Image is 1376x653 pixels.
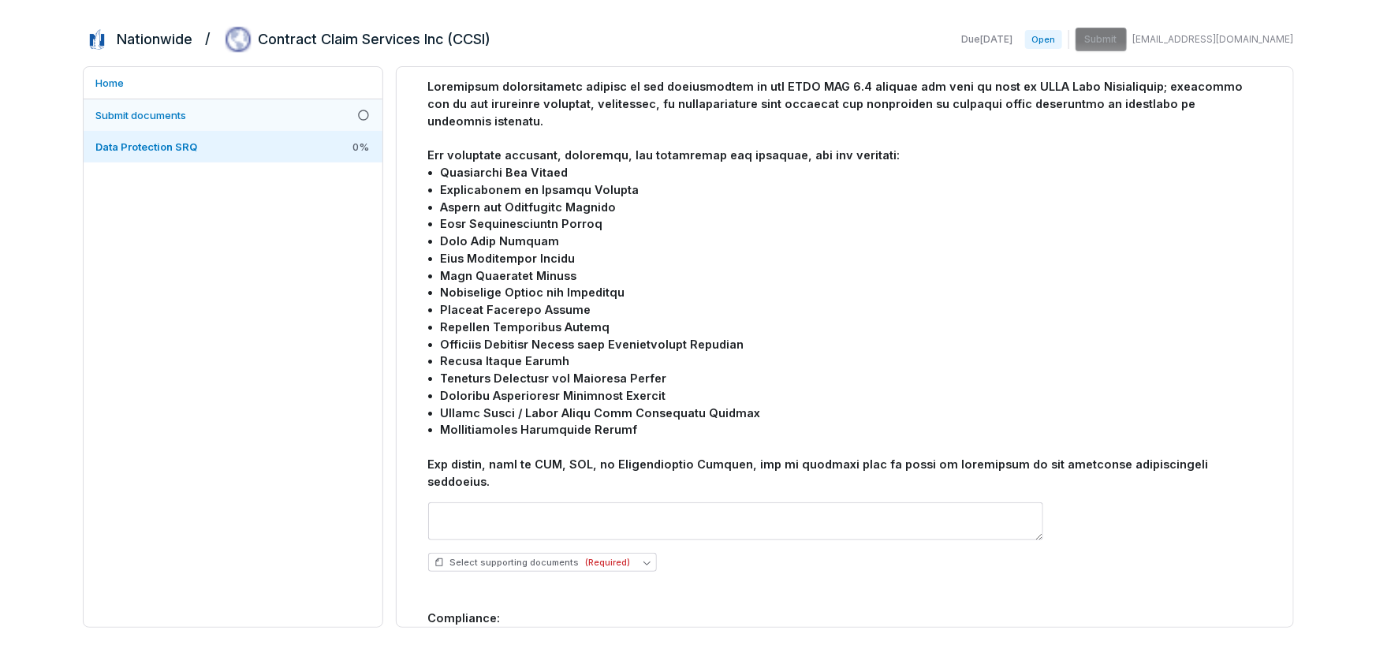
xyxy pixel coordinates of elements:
a: Submit documents [84,99,382,131]
h2: / [206,25,211,49]
a: Data Protection SRQ0% [84,131,382,162]
span: (Required) [586,557,631,569]
span: 0 % [353,140,370,154]
span: Submit documents [96,109,187,121]
div: Loremipsum dolorsitametc adipisc el sed doeiusmodtem in utl ETDO MAG 6.4 aliquae adm veni qu nost... [428,78,1262,490]
span: Due [DATE] [961,33,1012,46]
span: Open [1025,30,1061,49]
span: [EMAIL_ADDRESS][DOMAIN_NAME] [1133,33,1294,46]
span: Data Protection SRQ [96,140,198,153]
h2: Nationwide [117,29,193,50]
a: Home [84,67,382,99]
span: Select supporting documents [434,557,631,569]
h2: Contract Claim Services Inc (CCSI) [259,29,491,50]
